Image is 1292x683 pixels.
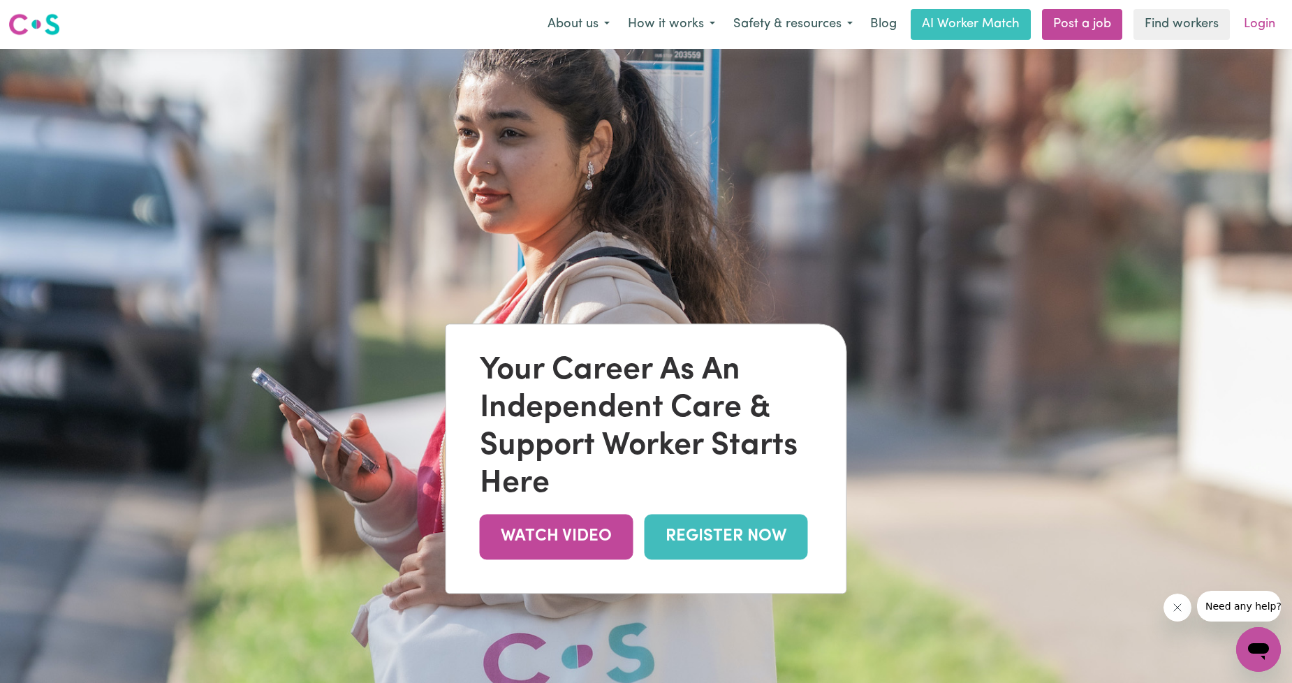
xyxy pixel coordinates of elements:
a: Careseekers logo [8,8,60,41]
iframe: Close message [1163,594,1191,622]
img: Careseekers logo [8,12,60,37]
div: Your Career As An Independent Care & Support Worker Starts Here [480,352,813,503]
a: Blog [862,9,905,40]
a: REGISTER NOW [645,514,808,559]
a: WATCH VIDEO [480,514,633,559]
button: Safety & resources [724,10,862,39]
iframe: Message from company [1197,591,1281,622]
span: Need any help? [8,10,85,21]
a: Post a job [1042,9,1122,40]
a: Login [1235,9,1284,40]
a: AI Worker Match [911,9,1031,40]
button: About us [538,10,619,39]
iframe: Button to launch messaging window [1236,627,1281,672]
button: How it works [619,10,724,39]
a: Find workers [1133,9,1230,40]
